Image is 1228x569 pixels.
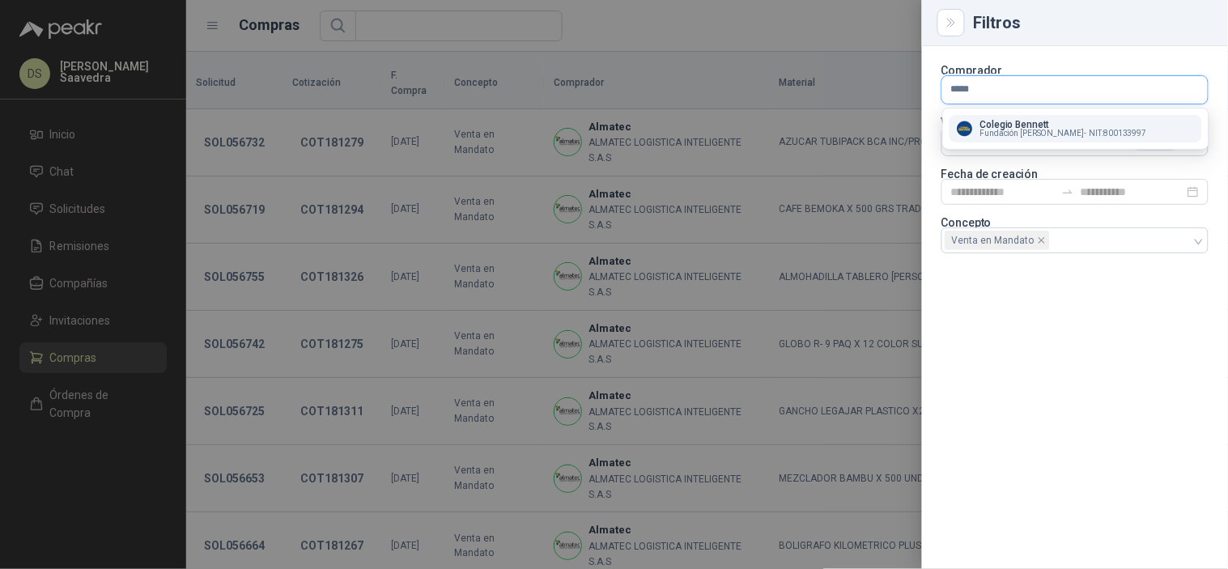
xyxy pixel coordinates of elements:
div: Filtros [974,15,1209,31]
span: Venta en Mandato [952,231,1035,249]
p: Concepto [941,218,1209,227]
button: Close [941,13,961,32]
span: Venta en Mandato [945,231,1050,250]
img: Company Logo [956,120,974,138]
p: Comprador [941,66,1209,75]
p: Fecha de creación [941,169,1209,179]
button: Company LogoColegio BennettFundación [PERSON_NAME]-NIT:800133997 [950,115,1202,142]
p: Colegio Bennett [980,120,1147,130]
span: to [1061,185,1074,198]
span: swap-right [1061,185,1074,198]
span: NIT : 800133997 [1090,130,1147,138]
span: close [1038,236,1046,244]
span: Fundación [PERSON_NAME] - [980,130,1086,138]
